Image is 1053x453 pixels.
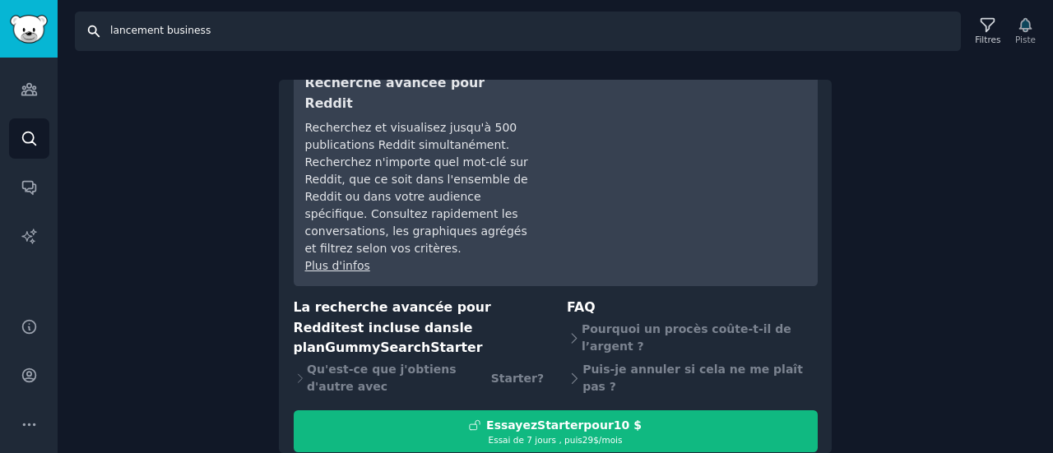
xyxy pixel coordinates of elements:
font: Starter [491,372,537,385]
font: Recherche avancée pour Reddit [305,75,485,111]
font: Recherchez et visualisez jusqu'à 500 publications Reddit simultanément. Recherchez n'importe quel... [305,121,528,255]
font: /mois [599,435,623,445]
font: Essai de 7 jours , puis [489,435,582,445]
font: est incluse dans [341,320,460,335]
a: Plus d'infos [305,259,370,272]
font: pour [583,418,614,432]
button: EssayezStarterpour10 $Essai de 7 jours , puis29$/mois [294,410,818,452]
font: La recherche avancée pour Reddit [294,299,491,335]
font: Puis-je annuler si cela ne me plaît pas ? [582,363,803,393]
font: $ [593,435,599,445]
iframe: Lecteur vidéo YouTube [559,73,806,196]
font: Pourquoi un procès coûte-t-il de l’argent ? [582,322,791,353]
font: GummySearch [325,340,430,355]
font: 29 [582,435,593,445]
input: Rechercher un mot-clé [75,12,961,51]
img: Logo de GummySearch [10,15,48,44]
font: Qu'est-ce que j'obtiens d'autre avec [307,363,457,393]
font: Essayez [486,418,537,432]
font: ? [537,372,544,385]
font: 10 $ [614,418,642,432]
font: Starter [537,418,583,432]
font: Filtres [975,35,1000,44]
font: Starter [430,340,482,355]
font: FAQ [567,299,596,315]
